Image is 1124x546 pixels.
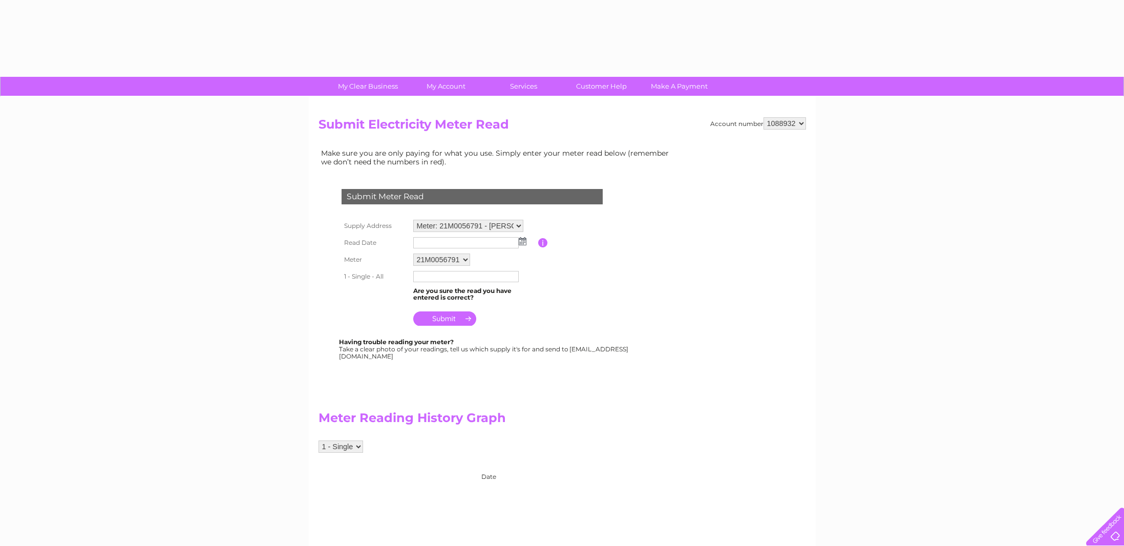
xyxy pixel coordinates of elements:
a: Make A Payment [637,77,722,96]
th: Read Date [339,235,411,251]
div: Account number [710,117,806,130]
b: Having trouble reading your meter? [339,338,454,346]
td: Are you sure the read you have entered is correct? [411,285,538,304]
a: Services [481,77,566,96]
div: Submit Meter Read [342,189,603,204]
th: Meter [339,251,411,268]
h2: Meter Reading History Graph [319,411,677,430]
a: My Account [404,77,488,96]
img: ... [519,237,526,245]
a: My Clear Business [326,77,410,96]
input: Submit [413,311,476,326]
th: Supply Address [339,217,411,235]
div: Date [319,463,677,480]
h2: Submit Electricity Meter Read [319,117,806,137]
td: Make sure you are only paying for what you use. Simply enter your meter read below (remember we d... [319,146,677,168]
th: 1 - Single - All [339,268,411,285]
div: Take a clear photo of your readings, tell us which supply it's for and send to [EMAIL_ADDRESS][DO... [339,339,630,360]
input: Information [538,238,548,247]
a: Customer Help [559,77,644,96]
